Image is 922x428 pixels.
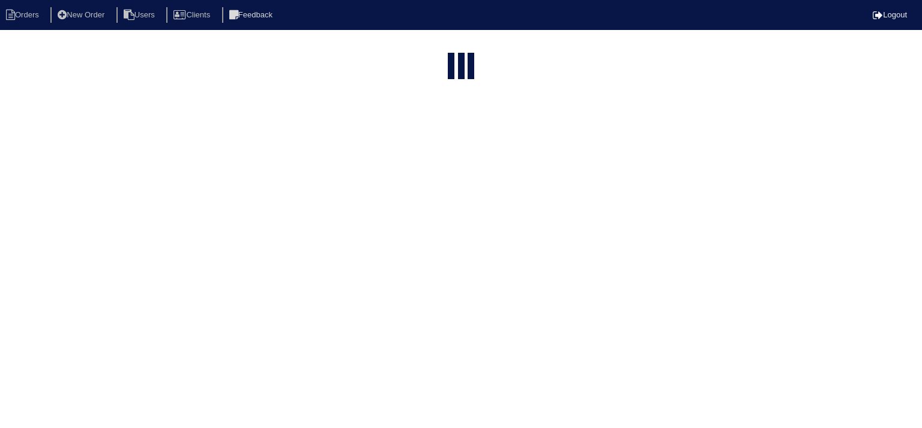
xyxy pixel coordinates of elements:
[116,10,164,19] a: Users
[50,7,114,23] li: New Order
[116,7,164,23] li: Users
[222,7,282,23] li: Feedback
[873,10,907,19] a: Logout
[458,53,465,82] div: loading...
[166,10,220,19] a: Clients
[166,7,220,23] li: Clients
[50,10,114,19] a: New Order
